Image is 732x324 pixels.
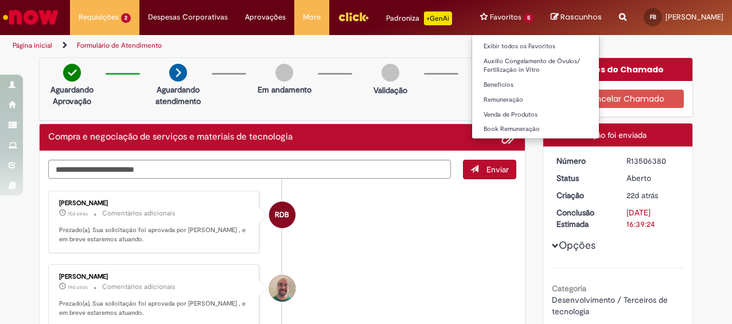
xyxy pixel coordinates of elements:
[626,172,680,184] div: Aberto
[1,6,60,29] img: ServiceNow
[59,299,250,317] p: Prezado(a), Sua solicitação foi aprovada por [PERSON_NAME] , e em breve estaremos atuando.
[59,200,250,207] div: [PERSON_NAME]
[463,160,516,179] button: Enviar
[560,11,602,22] span: Rascunhos
[68,210,88,217] time: 15/09/2025 16:48:17
[169,64,187,82] img: arrow-next.png
[68,284,88,291] time: 12/09/2025 11:01:42
[548,207,618,230] dt: Conclusão Estimada
[626,190,658,200] time: 09/09/2025 11:39:24
[490,11,521,23] span: Favoritos
[501,130,516,145] button: Adicionar anexos
[650,13,656,21] span: FB
[63,64,81,82] img: check-circle-green.png
[44,84,100,107] p: Aguardando Aprovação
[121,13,131,23] span: 2
[338,8,369,25] img: click_logo_yellow_360x200.png
[13,41,52,50] a: Página inicial
[548,155,618,167] dt: Número
[552,283,586,294] b: Categoria
[68,210,88,217] span: 15d atrás
[150,84,206,107] p: Aguardando atendimento
[68,284,88,291] span: 19d atrás
[59,273,250,280] div: [PERSON_NAME]
[552,90,684,108] button: Cancelar Chamado
[472,123,599,136] a: Book Remuneração
[548,172,618,184] dt: Status
[269,202,295,228] div: Romero Domingues Bezerra De Melo
[626,190,680,201] div: 09/09/2025 11:39:24
[552,130,647,140] span: Sua solicitação foi enviada
[552,295,670,317] span: Desenvolvimento / Terceiros de tecnologia
[269,275,295,302] div: Luiz Fernando De Souza Celarino
[303,11,321,23] span: More
[48,160,451,179] textarea: Digite sua mensagem aqui...
[102,282,176,292] small: Comentários adicionais
[148,11,228,23] span: Despesas Corporativas
[381,64,399,82] img: img-circle-grey.png
[386,11,452,25] div: Padroniza
[524,13,534,23] span: 5
[9,35,480,56] ul: Trilhas de página
[373,84,407,96] p: Validação
[543,58,693,81] div: Opções do Chamado
[245,11,286,23] span: Aprovações
[486,164,509,175] span: Enviar
[626,155,680,167] div: R13506380
[472,109,599,121] a: Venda de Produtos
[59,226,250,244] p: Prezado(a), Sua solicitação foi aprovada por [PERSON_NAME] , e em breve estaremos atuando.
[472,55,599,76] a: Auxílio Congelamento de Óvulos/ Fertilização in Vitro
[79,11,119,23] span: Requisições
[77,41,162,50] a: Formulário de Atendimento
[472,94,599,106] a: Remuneração
[472,79,599,91] a: Benefícios
[258,84,312,95] p: Em andamento
[472,40,599,53] a: Exibir todos os Favoritos
[472,34,599,139] ul: Favoritos
[665,12,723,22] span: [PERSON_NAME]
[48,132,293,142] h2: Compra e negociação de serviços e materiais de tecnologia Histórico de tíquete
[275,201,289,229] span: RDB
[424,11,452,25] p: +GenAi
[551,12,602,23] a: Rascunhos
[102,209,176,218] small: Comentários adicionais
[275,64,293,82] img: img-circle-grey.png
[626,207,680,230] div: [DATE] 16:39:24
[626,190,658,200] span: 22d atrás
[548,190,618,201] dt: Criação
